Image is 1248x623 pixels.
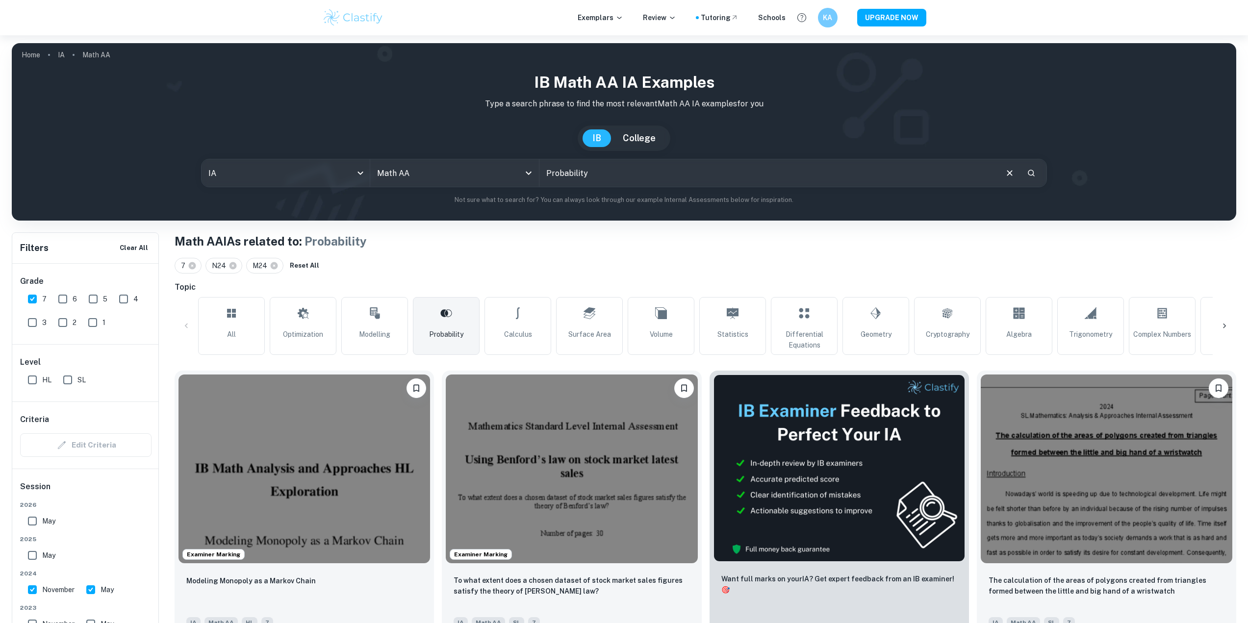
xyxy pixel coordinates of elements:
[20,535,152,544] span: 2025
[989,575,1224,597] p: The calculation of the areas of polygons created from triangles formed between the little and big...
[578,12,623,23] p: Exemplars
[1023,165,1040,181] button: Search
[522,166,535,180] button: Open
[133,294,138,304] span: 4
[1069,329,1112,340] span: Trigonometry
[1133,329,1191,340] span: Complex Numbers
[175,258,202,274] div: 7
[446,374,697,563] img: Math AA IA example thumbnail: To what extent does a chosen dataset of
[721,586,730,594] span: 🎯
[650,329,673,340] span: Volume
[1000,164,1019,182] button: Clear
[102,317,105,328] span: 1
[857,9,926,26] button: UPGRADE NOW
[454,575,689,597] p: To what extent does a chosen dataset of stock market sales figures satisfy the theory of Benford’...
[407,378,426,398] button: Bookmark
[283,329,323,340] span: Optimization
[212,260,230,271] span: N24
[1209,378,1228,398] button: Bookmark
[20,500,152,509] span: 2026
[42,584,75,595] span: November
[701,12,739,23] a: Tutoring
[717,329,748,340] span: Statistics
[253,260,272,271] span: M24
[674,378,694,398] button: Bookmark
[20,241,49,255] h6: Filters
[181,260,190,271] span: 7
[42,550,55,561] span: May
[73,317,76,328] span: 2
[20,433,152,457] div: Criteria filters are unavailable when searching by topic
[246,258,283,274] div: M24
[227,329,236,340] span: All
[202,159,370,187] div: IA
[58,48,65,62] a: IA
[20,356,152,368] h6: Level
[178,374,430,563] img: Math AA IA example thumbnail: Modeling Monopoly as a Markov Chain
[450,550,511,559] span: Examiner Marking
[818,8,838,27] button: KA
[793,9,810,26] button: Help and Feedback
[20,569,152,578] span: 2024
[20,98,1228,110] p: Type a search phrase to find the most relevant Math AA IA examples for you
[42,294,47,304] span: 7
[981,374,1232,563] img: Math AA IA example thumbnail: The calculation of the areas of polygons
[322,8,384,27] img: Clastify logo
[758,12,786,23] a: Schools
[287,258,322,273] button: Reset All
[82,50,110,60] p: Math AA
[20,414,49,425] h6: Criteria
[643,12,676,23] p: Review
[73,294,77,304] span: 6
[20,195,1228,205] p: Not sure what to search for? You can always look through our example Internal Assessments below f...
[429,329,463,340] span: Probability
[20,71,1228,94] h1: IB Math AA IA examples
[183,550,244,559] span: Examiner Marking
[42,317,47,328] span: 3
[613,129,665,147] button: College
[775,329,833,350] span: Differential Equations
[175,232,1236,250] h1: Math AA IAs related to:
[42,374,51,385] span: HL
[713,374,965,562] img: Thumbnail
[42,516,55,526] span: May
[1006,329,1032,340] span: Algebra
[117,241,151,255] button: Clear All
[359,329,390,340] span: Modelling
[186,575,316,586] p: Modeling Monopoly as a Markov Chain
[20,603,152,612] span: 2023
[568,329,611,340] span: Surface Area
[305,234,367,248] span: Probability
[20,481,152,500] h6: Session
[77,374,86,385] span: SL
[721,573,957,595] p: Want full marks on your IA ? Get expert feedback from an IB examiner!
[504,329,532,340] span: Calculus
[539,159,996,187] input: E.g. modelling a logo, player arrangements, shape of an egg...
[20,275,152,287] h6: Grade
[926,329,969,340] span: Cryptography
[583,129,611,147] button: IB
[175,281,1236,293] h6: Topic
[101,584,114,595] span: May
[861,329,891,340] span: Geometry
[22,48,40,62] a: Home
[103,294,107,304] span: 5
[12,43,1236,221] img: profile cover
[205,258,242,274] div: N24
[822,12,833,23] h6: KA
